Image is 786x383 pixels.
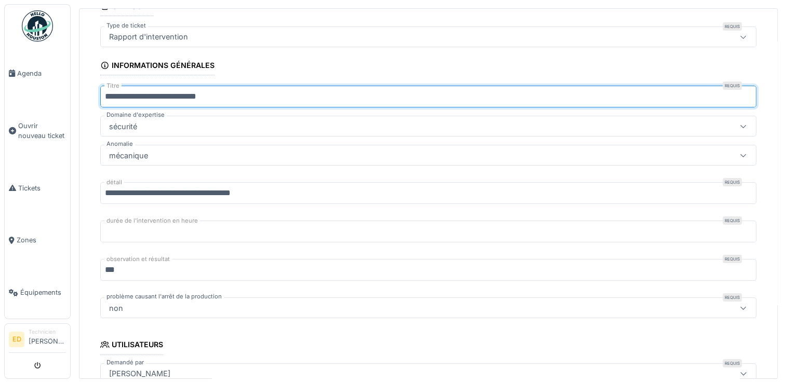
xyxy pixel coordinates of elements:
[18,121,66,141] span: Ouvrir nouveau ticket
[104,178,124,187] label: détail
[723,178,742,186] div: Requis
[723,216,742,225] div: Requis
[723,81,742,90] div: Requis
[9,328,66,353] a: ED Technicien[PERSON_NAME]
[104,255,172,264] label: observation et résultat
[18,183,66,193] span: Tickets
[104,358,146,367] label: Demandé par
[105,31,192,43] div: Rapport d'intervention
[723,359,742,367] div: Requis
[29,328,66,336] div: Technicien
[5,162,70,214] a: Tickets
[5,214,70,267] a: Zones
[105,149,152,161] div: mécanique
[105,120,141,132] div: sécurité
[104,140,135,148] label: Anomalie
[9,332,24,347] li: ED
[100,58,215,75] div: Informations générales
[5,266,70,319] a: Équipements
[104,21,148,30] label: Type de ticket
[17,69,66,78] span: Agenda
[104,292,224,301] label: problème causant l'arrêt de la production
[104,81,122,90] label: Titre
[723,22,742,31] div: Requis
[5,47,70,100] a: Agenda
[5,100,70,162] a: Ouvrir nouveau ticket
[104,111,167,119] label: Domaine d'expertise
[104,216,200,225] label: durée de l'intervention en heure
[100,337,163,354] div: Utilisateurs
[105,302,127,313] div: non
[723,293,742,302] div: Requis
[29,328,66,350] li: [PERSON_NAME]
[105,368,175,379] div: [PERSON_NAME]
[22,10,53,42] img: Badge_color-CXgf-gQk.svg
[20,288,66,297] span: Équipements
[17,235,66,245] span: Zones
[723,255,742,263] div: Requis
